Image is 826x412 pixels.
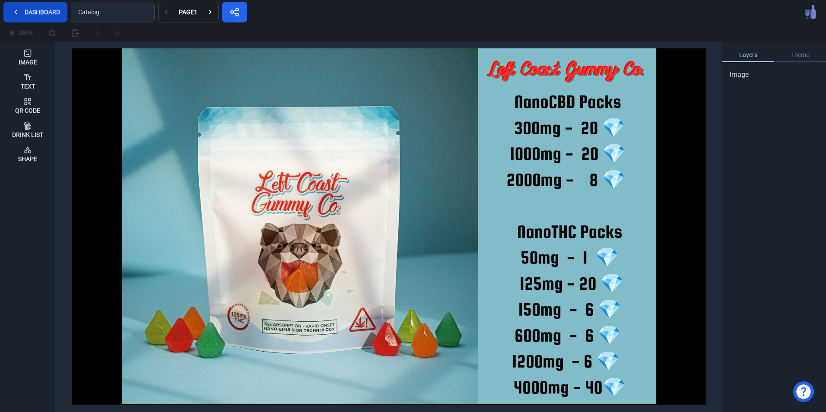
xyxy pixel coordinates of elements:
button: Page1 [174,2,203,22]
a: Layers [722,48,774,62]
div: Text [21,83,35,89]
button: Dashboard [3,2,67,22]
div: Page 1 [177,9,199,15]
button: Shape [3,142,52,166]
div: Shape [18,156,37,162]
button: Image [3,45,52,69]
button: Text [3,69,52,93]
button: Drink List [3,117,52,142]
span: Image [730,70,749,80]
div: Qr Code [15,108,40,114]
a: Theme [774,48,826,62]
img: Pub Menu [805,5,816,19]
div: Image [19,59,37,65]
button: Qr Code [3,93,52,117]
div: Drink List [12,132,43,138]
